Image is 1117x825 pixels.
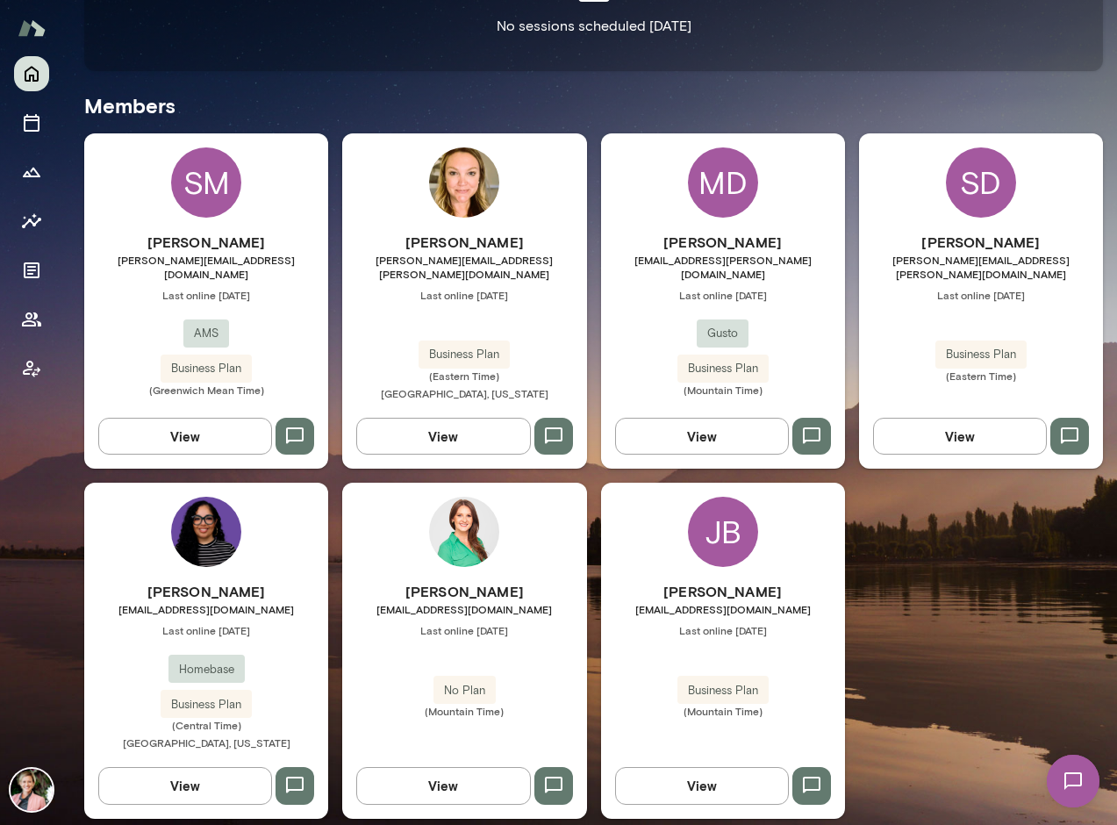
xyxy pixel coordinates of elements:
span: AMS [183,325,229,342]
button: View [615,418,789,455]
div: MD [688,147,758,218]
button: Growth Plan [14,154,49,190]
h6: [PERSON_NAME] [601,581,845,602]
img: Cassidy Edwards [171,497,241,567]
span: [EMAIL_ADDRESS][DOMAIN_NAME] [84,602,328,616]
button: Members [14,302,49,337]
span: (Central Time) [84,718,328,732]
span: [PERSON_NAME][EMAIL_ADDRESS][PERSON_NAME][DOMAIN_NAME] [342,253,586,281]
span: [PERSON_NAME][EMAIL_ADDRESS][PERSON_NAME][DOMAIN_NAME] [859,253,1103,281]
span: No Plan [433,682,496,699]
span: [EMAIL_ADDRESS][PERSON_NAME][DOMAIN_NAME] [601,253,845,281]
h6: [PERSON_NAME] [601,232,845,253]
span: Last online [DATE] [601,288,845,302]
button: Documents [14,253,49,288]
span: [PERSON_NAME][EMAIL_ADDRESS][DOMAIN_NAME] [84,253,328,281]
span: Business Plan [161,360,252,377]
h6: [PERSON_NAME] [84,232,328,253]
span: [EMAIL_ADDRESS][DOMAIN_NAME] [601,602,845,616]
button: View [615,767,789,804]
button: View [356,767,530,804]
p: No sessions scheduled [DATE] [497,16,691,37]
h5: Members [84,91,1103,119]
span: (Mountain Time) [601,704,845,718]
span: (Greenwich Mean Time) [84,383,328,397]
span: Business Plan [677,682,769,699]
span: Last online [DATE] [84,288,328,302]
h6: [PERSON_NAME] [342,232,586,253]
span: Last online [DATE] [342,288,586,302]
span: Business Plan [419,346,510,363]
span: Last online [DATE] [84,623,328,637]
span: Business Plan [161,696,252,714]
div: SD [946,147,1016,218]
img: Alyce Bofferding [429,497,499,567]
button: Client app [14,351,49,386]
span: (Eastern Time) [859,369,1103,383]
span: [GEOGRAPHIC_DATA], [US_STATE] [123,736,290,749]
div: SM [171,147,241,218]
button: View [98,418,272,455]
button: View [356,418,530,455]
h6: [PERSON_NAME] [342,581,586,602]
span: Gusto [697,325,748,342]
img: Amanda Olson [429,147,499,218]
span: Homebase [168,661,245,678]
img: Kelly K. Oliver [11,769,53,811]
span: [EMAIL_ADDRESS][DOMAIN_NAME] [342,602,586,616]
span: Business Plan [935,346,1027,363]
button: View [873,418,1047,455]
h6: [PERSON_NAME] [859,232,1103,253]
div: JB [688,497,758,567]
span: [GEOGRAPHIC_DATA], [US_STATE] [381,387,548,399]
button: View [98,767,272,804]
span: Last online [DATE] [859,288,1103,302]
span: (Eastern Time) [342,369,586,383]
img: Mento [18,11,46,45]
button: Sessions [14,105,49,140]
span: Last online [DATE] [342,623,586,637]
span: (Mountain Time) [601,383,845,397]
span: Last online [DATE] [601,623,845,637]
span: Business Plan [677,360,769,377]
h6: [PERSON_NAME] [84,581,328,602]
button: Insights [14,204,49,239]
span: (Mountain Time) [342,704,586,718]
button: Home [14,56,49,91]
